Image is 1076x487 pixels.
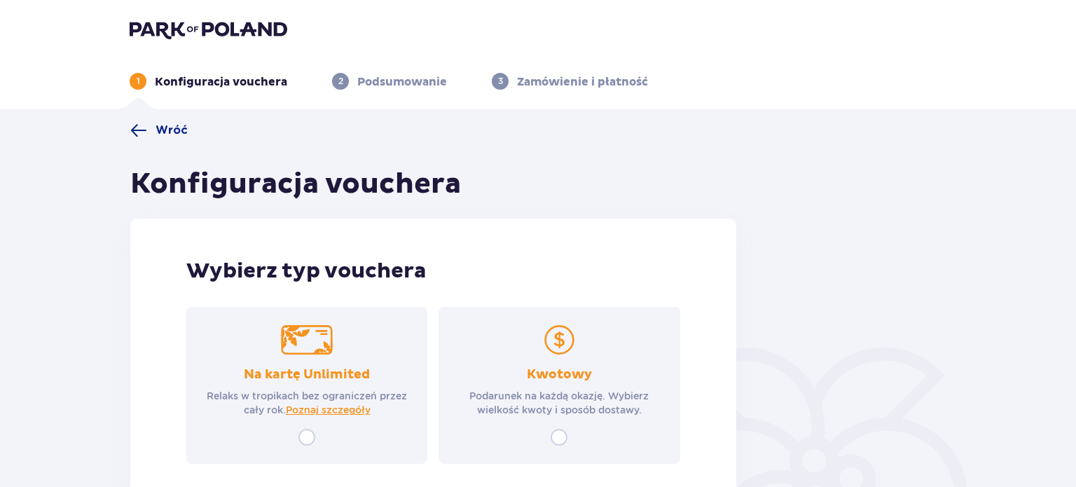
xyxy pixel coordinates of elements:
h1: Konfiguracja vouchera [130,167,461,202]
a: Poznaj szczegóły [286,403,371,417]
p: 2 [338,75,343,88]
p: Zamówienie i płatność [517,74,648,90]
p: Konfiguracja vouchera [155,74,287,90]
p: Podsumowanie [357,74,447,90]
p: 3 [498,75,503,88]
p: Podarunek na każdą okazję. Wybierz wielkość kwoty i sposób dostawy. [451,389,667,417]
p: Relaks w tropikach bez ograniczeń przez cały rok. [199,389,415,417]
p: Kwotowy [527,366,592,383]
p: Na kartę Unlimited [244,366,370,383]
a: Wróć [130,122,188,139]
img: Park of Poland logo [130,20,287,39]
p: Wybierz typ vouchera [186,258,680,284]
span: Wróć [156,123,188,138]
p: 1 [137,75,140,88]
